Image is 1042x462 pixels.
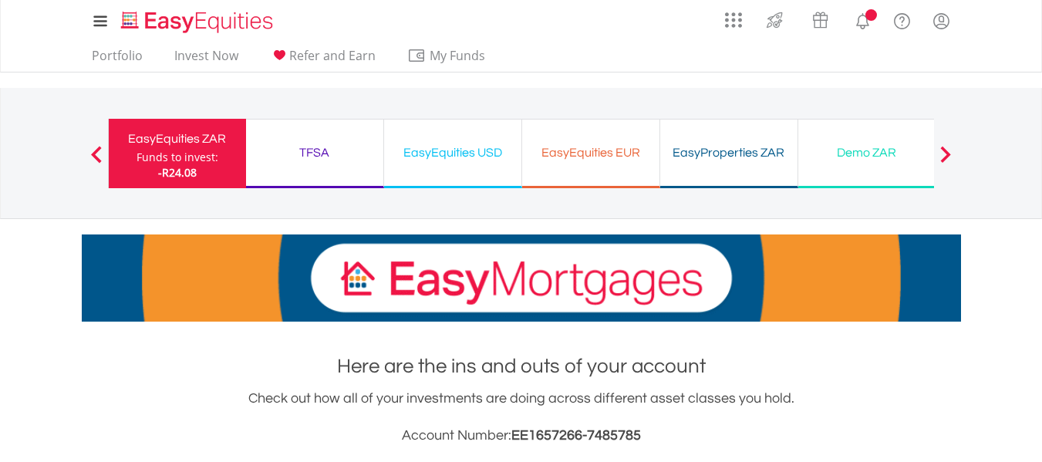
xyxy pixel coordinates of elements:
[158,165,197,180] span: -R24.08
[762,8,787,32] img: thrive-v2.svg
[808,142,926,164] div: Demo ZAR
[511,428,641,443] span: EE1657266-7485785
[264,48,382,72] a: Refer and Earn
[118,128,237,150] div: EasyEquities ZAR
[86,48,149,72] a: Portfolio
[82,425,961,447] h3: Account Number:
[930,153,961,169] button: Next
[922,4,961,38] a: My Profile
[82,388,961,447] div: Check out how all of your investments are doing across different asset classes you hold.
[118,9,279,35] img: EasyEquities_Logo.png
[407,46,508,66] span: My Funds
[798,4,843,32] a: Vouchers
[882,4,922,35] a: FAQ's and Support
[81,153,112,169] button: Previous
[725,12,742,29] img: grid-menu-icon.svg
[137,150,218,165] div: Funds to invest:
[115,4,279,35] a: Home page
[669,142,788,164] div: EasyProperties ZAR
[82,234,961,322] img: EasyMortage Promotion Banner
[289,47,376,64] span: Refer and Earn
[82,352,961,380] h1: Here are the ins and outs of your account
[393,142,512,164] div: EasyEquities USD
[168,48,244,72] a: Invest Now
[255,142,374,164] div: TFSA
[715,4,752,29] a: AppsGrid
[808,8,833,32] img: vouchers-v2.svg
[843,4,882,35] a: Notifications
[531,142,650,164] div: EasyEquities EUR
